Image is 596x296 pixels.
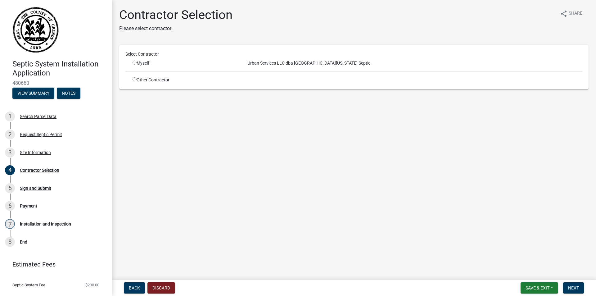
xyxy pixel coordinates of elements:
[119,7,233,22] h1: Contractor Selection
[20,114,56,119] div: Search Parcel Data
[555,7,587,20] button: shareShare
[129,285,140,290] span: Back
[20,240,27,244] div: End
[12,60,107,78] h4: Septic System Installation Application
[243,60,587,66] div: Urban Services LLC dba [GEOGRAPHIC_DATA][US_STATE] Septic
[12,283,45,287] span: Septic System Fee
[5,148,15,157] div: 3
[5,201,15,211] div: 6
[85,283,99,287] span: $200.00
[20,186,51,190] div: Sign and Submit
[526,285,549,290] span: Save & Exit
[20,222,71,226] div: Installation and Inspection
[12,7,59,53] img: Grundy County, Iowa
[5,237,15,247] div: 8
[124,282,145,294] button: Back
[121,51,587,57] div: Select Contractor
[563,282,584,294] button: Next
[5,183,15,193] div: 5
[5,112,15,121] div: 1
[128,77,243,83] div: Other Contractor
[20,168,59,172] div: Contractor Selection
[569,10,582,17] span: Share
[147,282,175,294] button: Discard
[12,91,54,96] wm-modal-confirm: Summary
[133,60,238,66] div: Myself
[12,80,99,86] span: 480660
[560,10,567,17] i: share
[5,165,15,175] div: 4
[57,91,80,96] wm-modal-confirm: Notes
[12,88,54,99] button: View Summary
[521,282,558,294] button: Save & Exit
[568,285,579,290] span: Next
[20,132,62,137] div: Request Septic Permit
[119,25,233,32] p: Please select contractor:
[5,219,15,229] div: 7
[5,130,15,139] div: 2
[5,258,102,271] a: Estimated Fees
[20,150,51,155] div: Site Information
[20,204,37,208] div: Payment
[57,88,80,99] button: Notes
